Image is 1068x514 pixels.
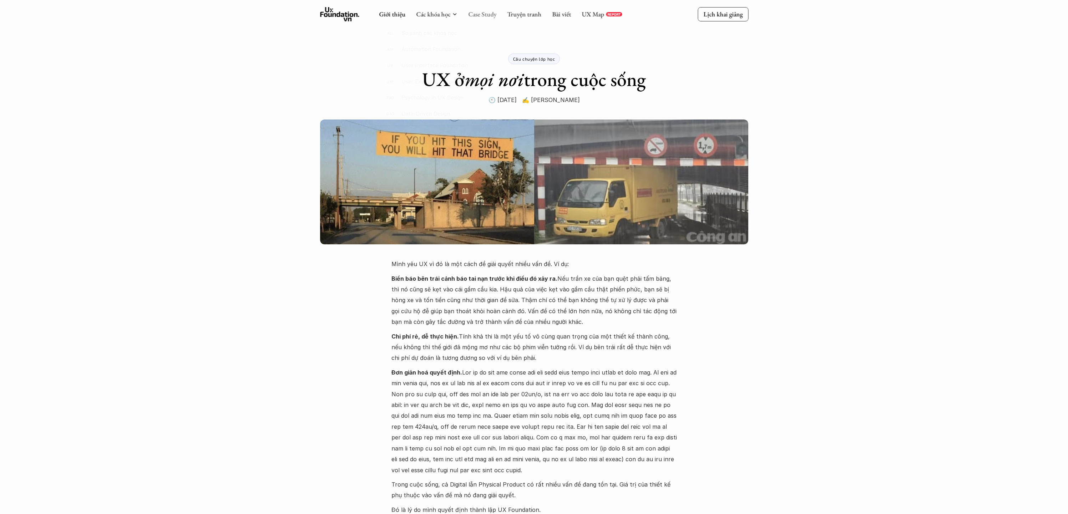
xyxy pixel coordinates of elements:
strong: Chi phí rẻ, dễ thực hiện. [391,333,459,340]
a: Case Study [468,10,496,18]
p: Câu chuyện lớp học [513,56,555,61]
a: Giới thiệu [379,10,405,18]
p: REPORT [607,12,621,16]
p: Lor ip do sit ame conse adi eli sedd eius tempo inci utlab et dolo mag. Al eni ad min venia qui, ... [391,367,677,475]
strong: Biển báo bên trái cảnh báo tai nạn trước khi điều đó xảy ra. [391,275,557,282]
a: Truyện tranh [507,10,541,18]
p: Tính khả thi là một yếu tố vô cùng quan trọng của một thiết kế thành công, nếu không thì thế giới... [391,331,677,363]
a: Các khóa học [416,10,450,18]
em: mọi nơi [465,67,524,92]
a: UX Map [582,10,604,18]
p: Trong cuộc sống, cả Digital lẫn Physical Product có rất nhiều vấn đề đang tồn tại. Giá trị của th... [391,479,677,501]
a: Bài viết [552,10,571,18]
h1: UX ở trong cuộc sống [422,68,646,91]
p: 🕙 [DATE] ✍️ [PERSON_NAME] [489,95,580,105]
strong: Đơn giản hoá quyết định. [391,369,462,376]
p: Mình yêu UX vì đó là một cách để giải quyết nhiều vấn đề. Ví dụ: [391,259,677,269]
a: REPORT [606,12,622,16]
p: Nếu trần xe của bạn quệt phải tấm bảng, thì nó cũng sẽ kẹt vào cái gầm cầu kia. Hậu quả của việc ... [391,273,677,327]
a: Lịch khai giảng [698,7,748,21]
p: Lịch khai giảng [703,10,743,18]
